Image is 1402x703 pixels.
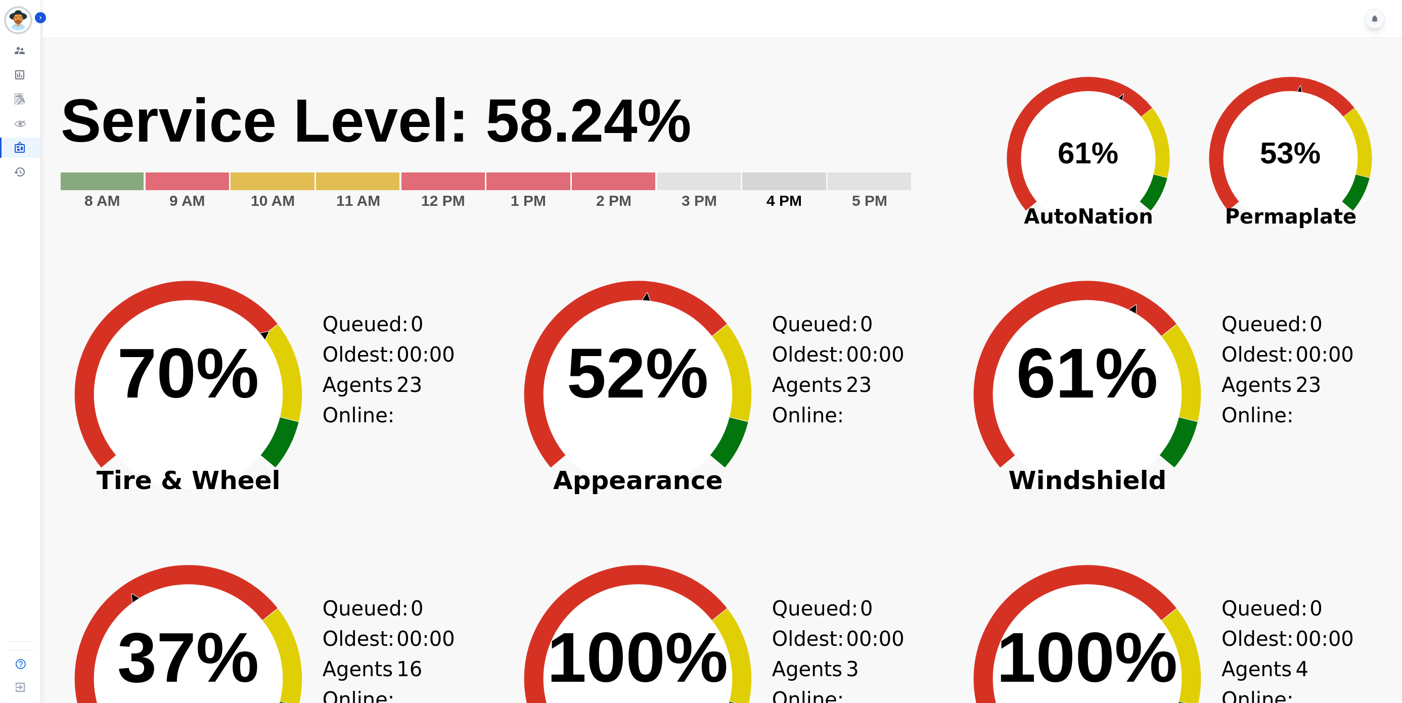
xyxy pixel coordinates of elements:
text: 1 PM [511,192,546,209]
text: 10 AM [251,192,295,209]
span: 00:00 [1296,624,1354,654]
div: Oldest: [1222,339,1297,370]
text: 11 AM [336,192,380,209]
span: Tire & Wheel [50,475,328,486]
span: 0 [1309,309,1322,339]
text: 61% [1058,136,1118,170]
span: 00:00 [846,339,904,370]
text: Service Level: 58.24% [61,86,692,154]
span: Appearance [499,475,777,486]
div: Agents Online: [1222,370,1307,430]
span: 00:00 [846,624,904,654]
span: AutoNation [987,201,1190,232]
text: 2 PM [596,192,631,209]
svg: Service Level: 0% [60,84,981,218]
text: 70% [117,333,259,413]
text: 5 PM [852,192,887,209]
span: 23 [396,370,422,430]
text: 3 PM [682,192,717,209]
text: 9 AM [169,192,205,209]
span: Windshield [948,475,1227,486]
text: 12 PM [421,192,465,209]
span: 00:00 [396,624,455,654]
span: 0 [1309,593,1322,624]
text: 8 AM [84,192,120,209]
span: 00:00 [396,339,455,370]
div: Oldest: [323,339,398,370]
div: Oldest: [772,624,848,654]
text: 100% [547,618,728,697]
text: 100% [997,618,1178,697]
div: Queued: [1222,593,1297,624]
div: Agents Online: [323,370,409,430]
div: Queued: [772,309,848,339]
img: Bordered avatar [6,8,30,32]
span: 0 [411,593,423,624]
div: Queued: [772,593,848,624]
text: 4 PM [766,192,802,209]
text: 52% [567,333,708,413]
span: 23 [1295,370,1321,430]
span: Permaplate [1190,201,1392,232]
div: Queued: [1222,309,1297,339]
span: 0 [860,309,873,339]
div: Oldest: [1222,624,1297,654]
div: Oldest: [772,339,848,370]
span: 23 [846,370,872,430]
span: 0 [860,593,873,624]
div: Agents Online: [772,370,858,430]
div: Queued: [323,309,398,339]
div: Queued: [323,593,398,624]
text: 61% [1016,333,1158,413]
text: 53% [1260,136,1321,170]
span: 0 [411,309,423,339]
div: Oldest: [323,624,398,654]
span: 00:00 [1296,339,1354,370]
text: 37% [117,618,259,697]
